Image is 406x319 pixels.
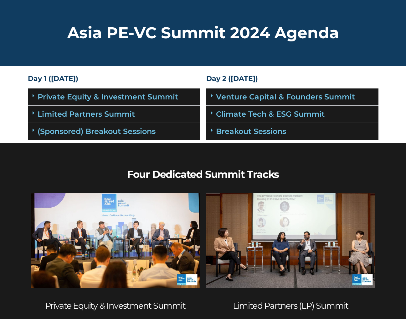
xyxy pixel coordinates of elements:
h4: Day 1 ([DATE]) [28,75,200,82]
a: Climate Tech & ESG Summit [216,109,325,119]
h4: Day 2 ([DATE]) [206,75,378,82]
a: (Sponsored) Breakout Sessions [38,127,156,136]
a: Private Equity & Investment Summit [38,92,178,101]
a: Venture Capital & Founders​ Summit [216,92,355,101]
a: Breakout Sessions [216,127,286,136]
a: Limited Partners Summit [38,109,135,119]
h2: Private Equity & Investment Summit [31,301,200,311]
h2: Asia PE-VC Summit 2024 Agenda [28,25,378,41]
b: Four Dedicated Summit Tracks [127,168,279,180]
h2: Limited Partners (LP) Summit [206,301,375,311]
